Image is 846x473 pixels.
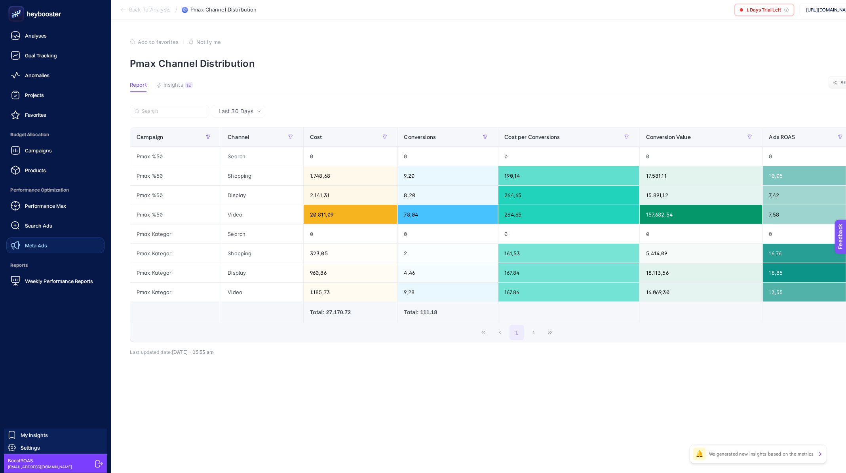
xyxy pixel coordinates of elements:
a: Campaigns [6,142,105,158]
a: My Insights [4,429,107,441]
span: Reports [6,257,105,273]
div: Pmax Kategori [130,263,221,282]
div: 2.141,31 [304,186,397,205]
div: 161,53 [498,244,639,263]
span: Anomalies [25,72,49,78]
a: Settings [4,441,107,454]
div: Total: 27.170.72 [310,308,391,316]
div: 5.414,09 [640,244,762,263]
a: Meta Ads [6,237,105,253]
a: Projects [6,87,105,103]
a: Products [6,162,105,178]
span: Insights [163,82,183,88]
span: Search Ads [25,222,52,229]
span: Conversion Value [646,134,691,140]
span: My Insights [21,432,48,438]
div: Video [221,283,303,302]
div: Shopping [221,166,303,185]
span: / [175,6,177,13]
div: 0 [640,224,762,243]
span: Pmax Channel Distribution [190,7,257,13]
div: Shopping [221,244,303,263]
div: Total: 111.18 [404,308,492,316]
div: 264,65 [498,186,639,205]
span: Add to favorites [138,39,179,45]
div: 2 [398,244,498,263]
span: Conversions [404,134,436,140]
div: Pmax %50 [130,166,221,185]
div: Search [221,224,303,243]
div: 9,28 [398,283,498,302]
span: Notify me [196,39,221,45]
span: Back To Analysis [129,7,171,13]
span: Last updated date: [130,349,172,355]
span: Campaign [137,134,163,140]
div: 1.185,73 [304,283,397,302]
button: Notify me [188,39,221,45]
div: 0 [398,224,498,243]
div: 167,84 [498,283,639,302]
span: Channel [228,134,249,140]
div: 12 [185,82,193,88]
span: Settings [21,445,40,451]
span: BoostROAS [8,458,72,464]
a: Goal Tracking [6,47,105,63]
div: 18.113,56 [640,263,762,282]
span: Meta Ads [25,242,47,249]
div: Pmax Kategori [130,244,221,263]
span: Campaigns [25,147,52,154]
span: Favorites [25,112,46,118]
a: Weekly Performance Reports [6,273,105,289]
span: Performance Max [25,203,66,209]
span: Ads ROAS [769,134,795,140]
span: 1 Days Trial Left [746,7,781,13]
a: Favorites [6,107,105,123]
div: 0 [498,224,639,243]
span: Report [130,82,147,88]
div: 17.581,11 [640,166,762,185]
a: Analyses [6,28,105,44]
div: 157.682,54 [640,205,762,224]
div: 15.891,12 [640,186,762,205]
div: Video [221,205,303,224]
a: Performance Max [6,198,105,214]
div: Pmax %50 [130,147,221,166]
button: Add to favorites [130,39,179,45]
div: 0 [304,147,397,166]
span: Products [25,167,46,173]
div: Pmax %50 [130,205,221,224]
span: [DATE]・05:55 am [172,349,213,355]
a: Search Ads [6,218,105,234]
span: Performance Optimization [6,182,105,198]
div: 0 [398,147,498,166]
div: 0 [498,147,639,166]
div: 9,20 [398,166,498,185]
span: Weekly Performance Reports [25,278,93,284]
span: Last 30 Days [219,107,253,115]
span: Cost per Conversions [505,134,560,140]
span: Goal Tracking [25,52,57,59]
div: 167,84 [498,263,639,282]
div: Pmax Kategori [130,283,221,302]
button: 1 [510,325,525,340]
div: 0 [304,224,397,243]
span: Projects [25,92,44,98]
span: Budget Allocation [6,127,105,142]
div: 8,20 [398,186,498,205]
span: Cost [310,134,322,140]
a: Anomalies [6,67,105,83]
input: Search [142,108,204,114]
span: Feedback [5,2,30,9]
div: Pmax Kategori [130,224,221,243]
div: 264,65 [498,205,639,224]
div: 4,46 [398,263,498,282]
div: Search [221,147,303,166]
span: Analyses [25,32,47,39]
div: Display [221,263,303,282]
div: Display [221,186,303,205]
div: Pmax %50 [130,186,221,205]
div: 960,86 [304,263,397,282]
div: 323,05 [304,244,397,263]
div: 78,04 [398,205,498,224]
div: 1.748,68 [304,166,397,185]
